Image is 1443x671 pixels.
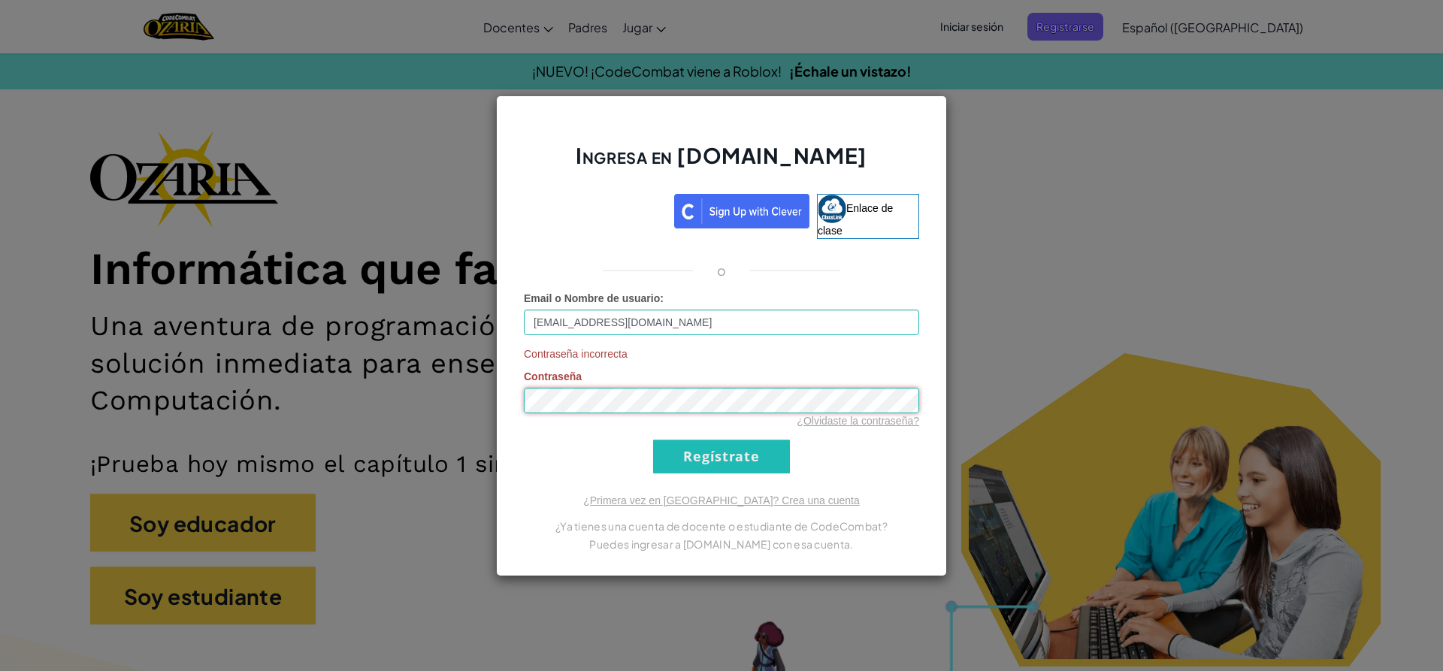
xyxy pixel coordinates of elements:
font: Puedes ingresar a [DOMAIN_NAME] con esa cuenta. [589,537,853,551]
font: Contraseña [524,370,582,382]
font: ¿Ya tienes una cuenta de docente o estudiante de CodeCombat? [555,519,888,533]
font: : [660,292,664,304]
font: Contraseña incorrecta [524,348,628,360]
font: o [717,261,726,279]
font: Email o Nombre de usuario [524,292,660,304]
font: Ingresa en [DOMAIN_NAME] [576,142,867,168]
img: clever_sso_button@2x.png [674,194,809,228]
img: classlink-logo-small.png [818,195,846,223]
a: ¿Olvidaste la contraseña? [797,415,919,427]
a: ¿Primera vez en [GEOGRAPHIC_DATA]? Crea una cuenta [583,494,860,506]
font: Enlace de clase [818,201,893,236]
input: Regístrate [653,440,790,473]
iframe: Botón de Acceder con Google [516,192,674,225]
